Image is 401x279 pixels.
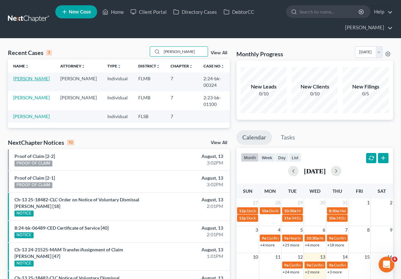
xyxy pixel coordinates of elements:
[329,236,333,241] span: 9a
[275,253,281,261] span: 11
[342,22,393,34] a: [PERSON_NAME]
[55,91,102,110] td: [PERSON_NAME]
[236,50,283,58] h3: Monthly Progress
[291,216,355,220] span: 341(a) meeting for [PERSON_NAME]
[255,226,259,234] span: 3
[13,114,50,119] a: [PERSON_NAME]
[319,236,371,241] span: Hearing for [PERSON_NAME]
[262,208,268,213] span: 10a
[379,257,394,272] iframe: Intercom live chat
[211,140,227,145] a: View All
[252,199,259,207] span: 27
[300,226,304,234] span: 5
[102,110,133,122] td: Individual
[102,91,133,110] td: Individual
[311,263,386,267] span: Confirmation hearing for [PERSON_NAME]
[239,216,246,220] span: 12p
[284,216,291,220] span: 11a
[264,188,276,194] span: Mon
[275,199,281,207] span: 28
[133,72,165,91] td: FLMB
[203,63,225,68] a: Case Nounfold_more
[277,226,281,234] span: 4
[14,261,34,266] div: NOTICE
[158,225,223,231] div: August, 13
[165,91,198,110] td: 7
[262,236,266,241] span: 9a
[158,203,223,210] div: 2:01PM
[297,199,304,207] span: 29
[284,208,296,213] span: 10:30a
[366,199,370,207] span: 1
[165,72,198,91] td: 7
[342,199,348,207] span: 31
[288,188,297,194] span: Tue
[14,197,139,209] a: Ch-13 25-18482-CLC Order on Notice of Voluntary Dismissal [PERSON_NAME] [18]
[220,6,257,18] a: DebtorCC
[99,6,127,18] a: Home
[25,64,29,68] i: unfold_more
[138,63,160,68] a: Districtunfold_more
[356,188,363,194] span: Fri
[13,76,50,81] a: [PERSON_NAME]
[297,253,304,261] span: 12
[319,199,326,207] span: 30
[55,72,102,91] td: [PERSON_NAME]
[366,226,370,234] span: 8
[158,160,223,166] div: 3:02PM
[282,242,299,247] a: +25 more
[299,6,360,18] input: Search by name...
[343,83,389,90] div: New Filings
[319,253,326,261] span: 13
[329,263,333,267] span: 9a
[275,153,289,162] button: day
[305,269,319,274] a: +2 more
[67,139,74,145] div: 10
[267,236,342,241] span: Confirmation Hearing for [PERSON_NAME]
[329,216,335,220] span: 10a
[327,242,344,247] a: +18 more
[14,182,52,188] div: PROOF OF CLAIM
[297,208,370,213] span: Meeting of Creditors for [PERSON_NAME]
[275,130,301,145] a: Tasks
[127,6,170,18] a: Client Portal
[247,216,306,220] span: Docket Text: for [PERSON_NAME]
[344,226,348,234] span: 7
[107,63,121,68] a: Typeunfold_more
[165,110,198,122] td: 7
[378,188,386,194] span: Sat
[211,51,227,55] a: View All
[284,236,288,241] span: 9a
[171,63,193,68] a: Chapterunfold_more
[241,83,287,90] div: New Leads
[198,91,230,110] td: 2:23-bk-01100
[289,236,340,241] span: Hearing for [PERSON_NAME]
[343,90,389,97] div: 0/5
[387,253,393,261] span: 16
[14,153,55,159] a: Proof of Claim [2-2]
[14,211,34,216] div: NOTICE
[102,72,133,91] td: Individual
[117,64,121,68] i: unfold_more
[14,175,55,181] a: Proof of Claim [2-1]
[333,188,342,194] span: Thu
[259,153,275,162] button: week
[241,153,259,162] button: month
[221,64,225,68] i: unfold_more
[189,64,193,68] i: unfold_more
[322,226,326,234] span: 6
[81,64,85,68] i: unfold_more
[364,253,370,261] span: 15
[392,257,397,262] span: 6
[236,130,272,145] a: Calendar
[304,167,326,174] h2: [DATE]
[260,242,275,247] a: +4 more
[162,47,208,56] input: Search by name...
[247,208,306,213] span: Docket Text: for [PERSON_NAME]
[156,64,160,68] i: unfold_more
[14,247,123,259] a: Ch-13 24-21525-MAM Transfer/Assignment of Claim [PERSON_NAME] [47]
[133,91,165,110] td: FLMB
[269,208,328,213] span: Docket Text: for [PERSON_NAME]
[158,175,223,181] div: August, 13
[239,208,246,213] span: 12p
